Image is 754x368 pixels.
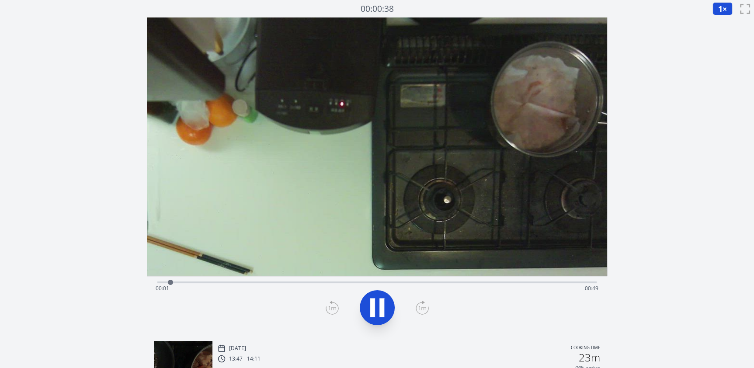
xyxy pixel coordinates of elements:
span: 00:49 [585,285,598,292]
span: 1 [718,3,723,14]
p: [DATE] [229,345,246,352]
p: 13:47 - 14:11 [229,355,261,362]
button: 1× [712,2,733,15]
span: 00:01 [156,285,169,292]
a: 00:00:38 [361,3,394,15]
p: Cooking time [571,344,600,352]
h2: 23m [579,352,600,363]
